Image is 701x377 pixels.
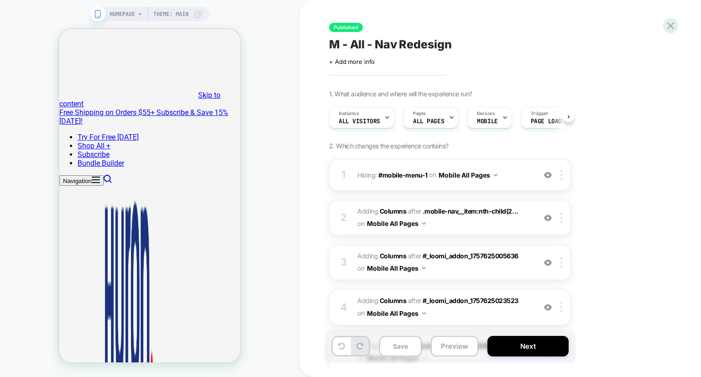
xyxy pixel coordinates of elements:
img: crossed eye [544,259,552,267]
span: All Visitors [339,118,380,125]
span: Theme: MAIN [153,7,188,21]
span: #_loomi_addon_1757625023523 [423,297,518,304]
span: #_loomi_addon_1757625005636 [423,252,518,260]
span: Published [329,23,363,32]
img: close [560,257,562,267]
span: Trigger [531,110,549,117]
b: Columns [380,252,407,260]
img: down arrow [422,267,426,269]
img: Huron brand logo [44,166,94,377]
div: 2 [339,209,348,227]
span: AFTER [408,252,421,260]
span: Adding [357,297,406,304]
span: HOMEPAGE [110,7,135,21]
span: 2. Which changes the experience contains? [329,142,448,150]
b: Columns [380,297,407,304]
span: Hiding : [357,168,531,182]
span: ALL PAGES [413,118,444,125]
span: MOBILE [477,118,497,125]
span: AFTER [408,297,421,304]
button: Preview [431,336,478,356]
span: on [357,218,364,229]
img: down arrow [422,312,426,314]
img: close [560,302,562,312]
span: Adding [357,207,406,215]
img: crossed eye [544,304,552,311]
span: 1. What audience and where will the experience run? [329,90,472,98]
div: 3 [339,253,348,272]
img: crossed eye [544,214,552,222]
button: Mobile All Pages [367,262,426,275]
button: Next [487,336,569,356]
span: Page Load [531,118,562,125]
img: down arrow [422,222,426,225]
span: M - All - Nav Redesign [329,37,452,51]
button: Mobile All Pages [439,168,497,182]
img: close [560,170,562,180]
a: Try For Free [DATE] [18,104,79,112]
span: .mobile-nav__item:nth-child(2... [423,207,518,215]
a: Bundle Builder [18,130,65,138]
div: 4 [339,298,348,317]
img: down arrow [494,174,497,176]
button: Save [379,336,422,356]
span: Audience [339,110,359,117]
span: + Add more info [329,58,375,65]
b: Columns [380,207,407,215]
span: Navigation [4,148,32,155]
span: on [429,169,436,180]
div: 1 [339,166,348,184]
a: Search [44,147,52,156]
span: Devices [477,110,495,117]
span: on [357,262,364,274]
img: crossed eye [544,171,552,179]
span: #mobile-menu-1 [378,171,427,178]
a: Subscribe [18,121,50,130]
button: Mobile All Pages [367,217,426,230]
span: AFTER [408,207,421,215]
span: Pages [413,110,426,117]
span: Adding [357,252,406,260]
a: Shop All + [18,112,51,121]
img: close [560,213,562,223]
button: Mobile All Pages [367,307,426,320]
span: on [357,307,364,319]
